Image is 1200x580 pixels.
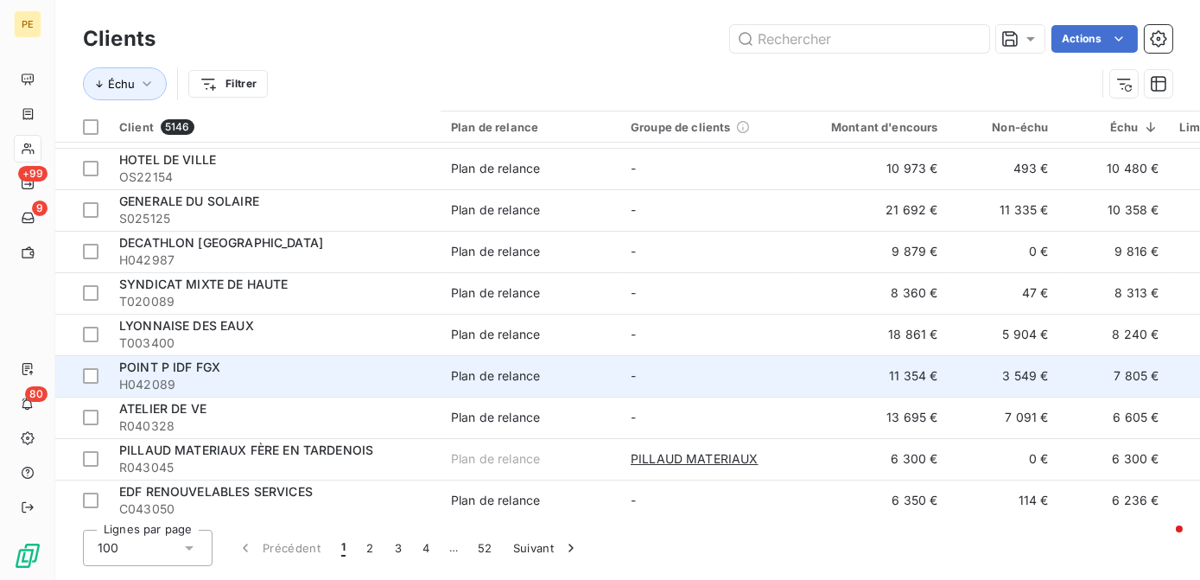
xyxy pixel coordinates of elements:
[800,355,949,397] td: 11 354 €
[631,368,636,383] span: -
[1059,438,1170,480] td: 6 300 €
[119,360,220,374] span: POINT P IDF FGX
[1059,272,1170,314] td: 8 313 €
[800,148,949,189] td: 10 973 €
[119,376,430,393] span: H042089
[14,10,41,38] div: PE
[119,235,323,250] span: DECATHLON [GEOGRAPHIC_DATA]
[631,244,636,258] span: -
[631,285,636,300] span: -
[800,231,949,272] td: 9 879 €
[800,397,949,438] td: 13 695 €
[1059,148,1170,189] td: 10 480 €
[119,335,430,352] span: T003400
[631,202,636,217] span: -
[1051,25,1138,53] button: Actions
[119,484,313,499] span: EDF RENOUVELABLES SERVICES
[451,160,540,177] div: Plan de relance
[1059,231,1170,272] td: 9 816 €
[949,272,1059,314] td: 47 €
[119,443,373,457] span: PILLAUD MATERIAUX FÈRE EN TARDENOIS
[1059,397,1170,438] td: 6 605 €
[226,530,331,566] button: Précédent
[451,120,610,134] div: Plan de relance
[440,534,467,562] span: …
[949,189,1059,231] td: 11 335 €
[1059,355,1170,397] td: 7 805 €
[119,293,430,310] span: T020089
[119,169,430,186] span: OS22154
[631,450,759,468] span: PILLAUD MATERIAUX
[949,438,1059,480] td: 0 €
[949,480,1059,521] td: 114 €
[800,189,949,231] td: 21 692 €
[119,401,206,416] span: ATELIER DE VE
[161,119,194,135] span: 5146
[949,397,1059,438] td: 7 091 €
[83,67,167,100] button: Échu
[119,318,254,333] span: LYONNAISE DES EAUX
[1059,480,1170,521] td: 6 236 €
[1059,189,1170,231] td: 10 358 €
[631,120,731,134] span: Groupe de clients
[119,459,430,476] span: R043045
[1141,521,1183,563] iframe: Intercom live chat
[1059,314,1170,355] td: 8 240 €
[451,367,540,385] div: Plan de relance
[451,243,540,260] div: Plan de relance
[631,327,636,341] span: -
[949,148,1059,189] td: 493 €
[800,272,949,314] td: 8 360 €
[119,500,430,518] span: C043050
[959,120,1049,134] div: Non-échu
[14,542,41,570] img: Logo LeanPay
[119,252,430,269] span: H042987
[356,530,384,566] button: 2
[331,530,356,566] button: 1
[631,493,636,507] span: -
[119,152,216,167] span: HOTEL DE VILLE
[119,194,259,208] span: GENERALE DU SOLAIRE
[451,201,540,219] div: Plan de relance
[800,480,949,521] td: 6 350 €
[1070,120,1159,134] div: Échu
[949,314,1059,355] td: 5 904 €
[503,530,590,566] button: Suivant
[810,120,938,134] div: Montant d'encours
[949,231,1059,272] td: 0 €
[412,530,440,566] button: 4
[98,539,118,557] span: 100
[800,314,949,355] td: 18 861 €
[451,284,540,302] div: Plan de relance
[119,210,430,227] span: S025125
[119,120,154,134] span: Client
[83,23,156,54] h3: Clients
[119,277,288,291] span: SYNDICAT MIXTE DE HAUTE
[800,438,949,480] td: 6 300 €
[451,326,540,343] div: Plan de relance
[949,355,1059,397] td: 3 549 €
[384,530,412,566] button: 3
[730,25,989,53] input: Rechercher
[108,77,135,91] span: Échu
[188,70,268,98] button: Filtrer
[451,450,540,468] div: Plan de relance
[451,492,540,509] div: Plan de relance
[25,386,48,402] span: 80
[451,409,540,426] div: Plan de relance
[32,201,48,216] span: 9
[631,410,636,424] span: -
[631,161,636,175] span: -
[18,166,48,182] span: +99
[119,417,430,435] span: R040328
[467,530,503,566] button: 52
[341,539,346,557] span: 1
